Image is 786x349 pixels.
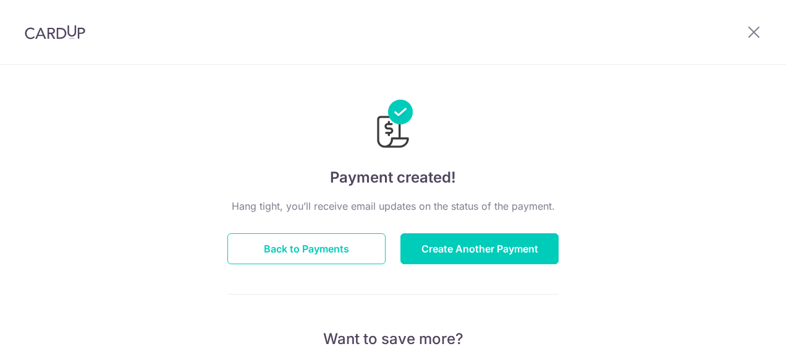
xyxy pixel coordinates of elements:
p: Want to save more? [227,329,559,349]
button: Back to Payments [227,233,386,264]
h4: Payment created! [227,166,559,189]
p: Hang tight, you’ll receive email updates on the status of the payment. [227,199,559,213]
img: CardUp [25,25,85,40]
button: Create Another Payment [400,233,559,264]
img: Payments [373,100,413,152]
